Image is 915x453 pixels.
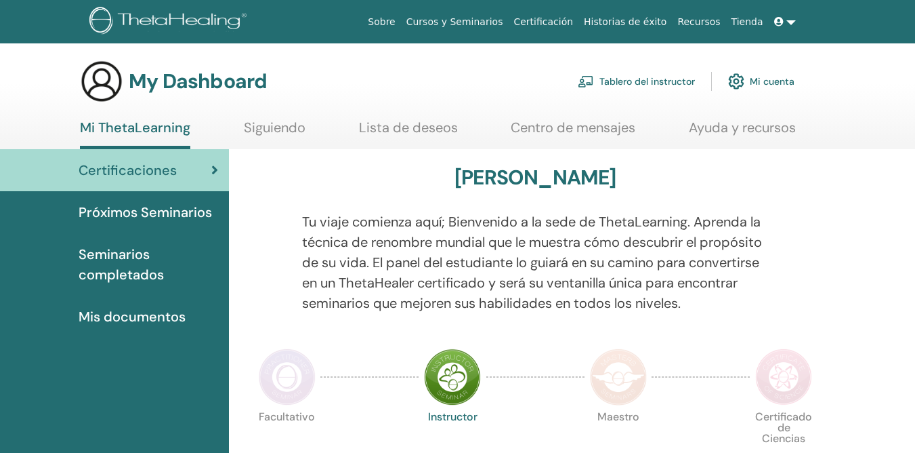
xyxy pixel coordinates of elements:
a: Sobre [362,9,400,35]
img: cog.svg [728,70,744,93]
a: Mi ThetaLearning [80,119,190,149]
a: Historias de éxito [578,9,672,35]
a: Mi cuenta [728,66,794,96]
h3: My Dashboard [129,69,267,94]
img: logo.png [89,7,251,37]
p: Tu viaje comienza aquí; Bienvenido a la sede de ThetaLearning. Aprenda la técnica de renombre mun... [302,212,769,313]
img: chalkboard-teacher.svg [578,75,594,87]
a: Recursos [672,9,725,35]
span: Mis documentos [79,307,186,327]
img: generic-user-icon.jpg [80,60,123,103]
img: Practitioner [259,349,316,406]
a: Centro de mensajes [511,119,635,146]
img: Certificate of Science [755,349,812,406]
img: Master [590,349,647,406]
a: Tienda [726,9,769,35]
a: Certificación [508,9,578,35]
a: Ayuda y recursos [689,119,796,146]
a: Tablero del instructor [578,66,695,96]
h3: [PERSON_NAME] [454,165,616,190]
a: Siguiendo [244,119,305,146]
span: Próximos Seminarios [79,202,212,222]
img: Instructor [424,349,481,406]
a: Lista de deseos [359,119,458,146]
span: Seminarios completados [79,244,218,285]
span: Certificaciones [79,160,177,180]
a: Cursos y Seminarios [401,9,509,35]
